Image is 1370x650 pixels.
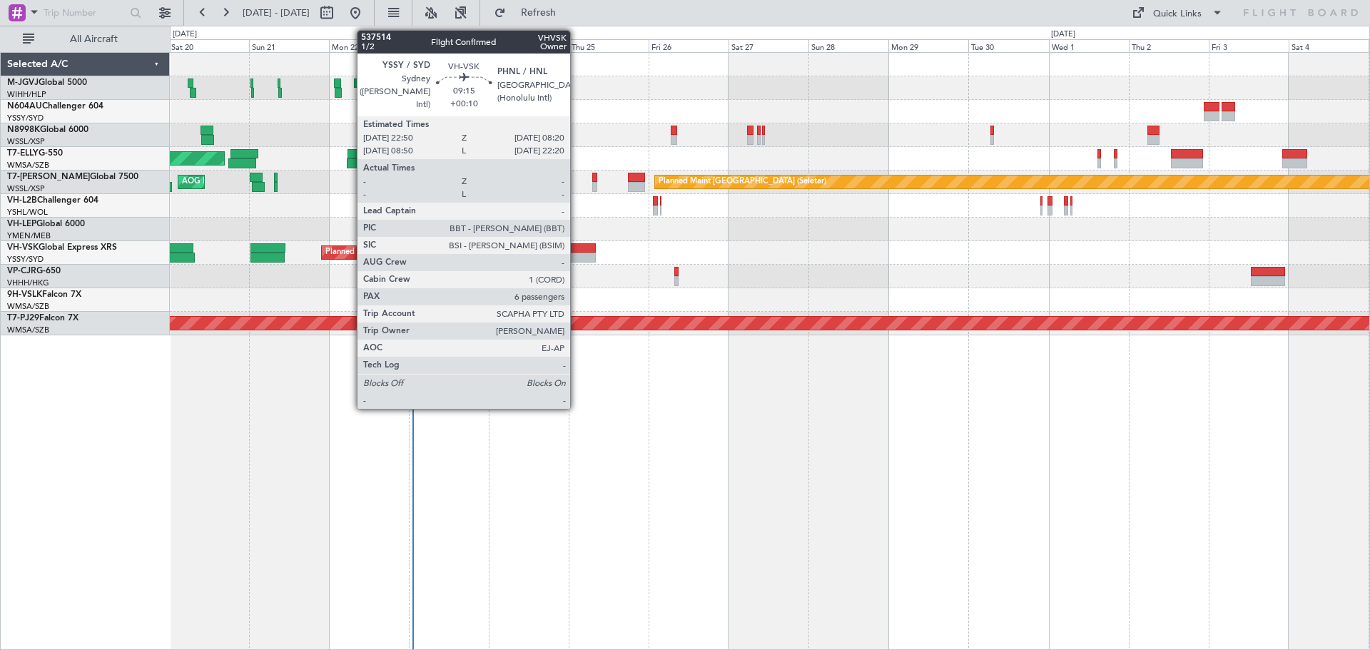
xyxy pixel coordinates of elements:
a: WSSL/XSP [7,183,45,194]
span: All Aircraft [37,34,151,44]
a: VH-LEPGlobal 6000 [7,220,85,228]
span: VP-CJR [7,267,36,275]
a: VH-L2BChallenger 604 [7,196,98,205]
div: Thu 2 [1129,39,1209,52]
span: VH-LEP [7,220,36,228]
span: N8998K [7,126,40,134]
div: Tue 30 [968,39,1048,52]
div: Tue 23 [409,39,489,52]
button: Refresh [487,1,573,24]
div: AOG Maint [GEOGRAPHIC_DATA] (Seletar) [182,171,339,193]
a: VHHH/HKG [7,278,49,288]
div: Planned Maint [GEOGRAPHIC_DATA] (Seletar) [659,171,826,193]
div: Sat 20 [168,39,248,52]
div: Fri 26 [649,39,729,52]
div: Quick Links [1153,7,1202,21]
a: YSSY/SYD [7,113,44,123]
a: VH-VSKGlobal Express XRS [7,243,117,252]
span: T7-[PERSON_NAME] [7,173,90,181]
a: T7-[PERSON_NAME]Global 7500 [7,173,138,181]
span: VH-L2B [7,196,37,205]
a: WMSA/SZB [7,160,49,171]
div: Mon 29 [888,39,968,52]
input: Trip Number [44,2,126,24]
div: Wed 1 [1049,39,1129,52]
button: All Aircraft [16,28,155,51]
span: M-JGVJ [7,78,39,87]
a: WMSA/SZB [7,301,49,312]
a: T7-ELLYG-550 [7,149,63,158]
a: WIHH/HLP [7,89,46,100]
a: N8998KGlobal 6000 [7,126,88,134]
span: T7-ELLY [7,149,39,158]
div: Sat 27 [729,39,808,52]
div: Sun 28 [808,39,888,52]
div: Thu 25 [569,39,649,52]
div: Fri 3 [1209,39,1289,52]
a: VP-CJRG-650 [7,267,61,275]
a: M-JGVJGlobal 5000 [7,78,87,87]
div: Mon 22 [329,39,409,52]
a: N604AUChallenger 604 [7,102,103,111]
span: Refresh [509,8,569,18]
span: T7-PJ29 [7,314,39,323]
a: WSSL/XSP [7,136,45,147]
div: [DATE] [173,29,197,41]
div: [DATE] [1051,29,1075,41]
button: Quick Links [1125,1,1230,24]
a: WMSA/SZB [7,325,49,335]
div: Planned Maint Sydney ([PERSON_NAME] Intl) [325,242,491,263]
span: [DATE] - [DATE] [243,6,310,19]
a: YSHL/WOL [7,207,48,218]
div: Wed 24 [489,39,569,52]
span: VH-VSK [7,243,39,252]
a: YSSY/SYD [7,254,44,265]
div: Sat 4 [1289,39,1369,52]
div: Sun 21 [249,39,329,52]
span: 9H-VSLK [7,290,42,299]
a: YMEN/MEB [7,230,51,241]
span: N604AU [7,102,42,111]
a: 9H-VSLKFalcon 7X [7,290,81,299]
a: T7-PJ29Falcon 7X [7,314,78,323]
